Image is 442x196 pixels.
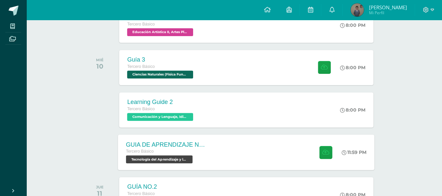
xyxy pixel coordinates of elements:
div: MIÉ [96,58,104,62]
div: 11:59 PM [342,149,367,155]
div: Guía 3 [127,56,195,63]
span: Educación Artística II, Artes Plásticas 'D' [127,28,193,36]
span: Ciencias Naturales (Física Fundamental) 'D' [127,71,193,78]
span: Tercero Básico [126,149,154,154]
span: Tecnología del Aprendizaje y la Comunicación (TIC) 'D' [126,155,193,163]
span: Tercero Básico [127,191,154,196]
div: 8:00 PM [340,107,365,113]
span: Mi Perfil [369,10,407,16]
div: JUE [96,185,104,189]
span: Tercero Básico [127,22,154,26]
span: Comunicación y Lenguaje, Idioma Extranjero Inglés 'D' [127,113,193,121]
div: 8:00 PM [340,65,365,71]
img: 098cafaf3700ca7f8303d9d5b338d3b5.png [351,3,364,17]
span: Tercero Básico [127,107,154,111]
div: 8:00 PM [340,22,365,28]
div: 10 [96,62,104,70]
div: Learning Guide 2 [127,99,195,106]
span: Tercero Básico [127,64,154,69]
div: GUIA DE APRENDIZAJE NO 3 / VIDEO [126,141,206,148]
span: [PERSON_NAME] [369,4,407,11]
div: GUÍA NO.2 [127,183,195,190]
